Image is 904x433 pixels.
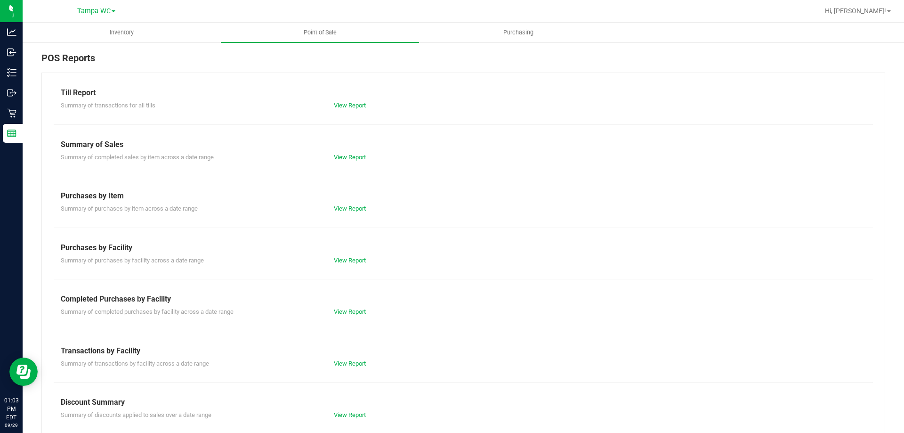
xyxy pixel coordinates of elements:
[41,51,885,73] div: POS Reports
[61,242,866,253] div: Purchases by Facility
[491,28,546,37] span: Purchasing
[61,102,155,109] span: Summary of transactions for all tills
[7,88,16,98] inline-svg: Outbound
[61,190,866,202] div: Purchases by Item
[7,68,16,77] inline-svg: Inventory
[61,294,866,305] div: Completed Purchases by Facility
[61,154,214,161] span: Summary of completed sales by item across a date range
[61,360,209,367] span: Summary of transactions by facility across a date range
[221,23,419,42] a: Point of Sale
[419,23,617,42] a: Purchasing
[23,23,221,42] a: Inventory
[825,7,886,15] span: Hi, [PERSON_NAME]!
[4,396,18,422] p: 01:03 PM EDT
[61,397,866,408] div: Discount Summary
[61,205,198,212] span: Summary of purchases by item across a date range
[61,308,234,315] span: Summary of completed purchases by facility across a date range
[61,87,866,98] div: Till Report
[7,129,16,138] inline-svg: Reports
[61,345,866,357] div: Transactions by Facility
[4,422,18,429] p: 09/29
[334,205,366,212] a: View Report
[334,102,366,109] a: View Report
[334,154,366,161] a: View Report
[97,28,146,37] span: Inventory
[77,7,111,15] span: Tampa WC
[291,28,349,37] span: Point of Sale
[7,27,16,37] inline-svg: Analytics
[7,48,16,57] inline-svg: Inbound
[334,308,366,315] a: View Report
[334,360,366,367] a: View Report
[61,411,211,418] span: Summary of discounts applied to sales over a date range
[61,257,204,264] span: Summary of purchases by facility across a date range
[334,411,366,418] a: View Report
[7,108,16,118] inline-svg: Retail
[9,358,38,386] iframe: Resource center
[61,139,866,150] div: Summary of Sales
[334,257,366,264] a: View Report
